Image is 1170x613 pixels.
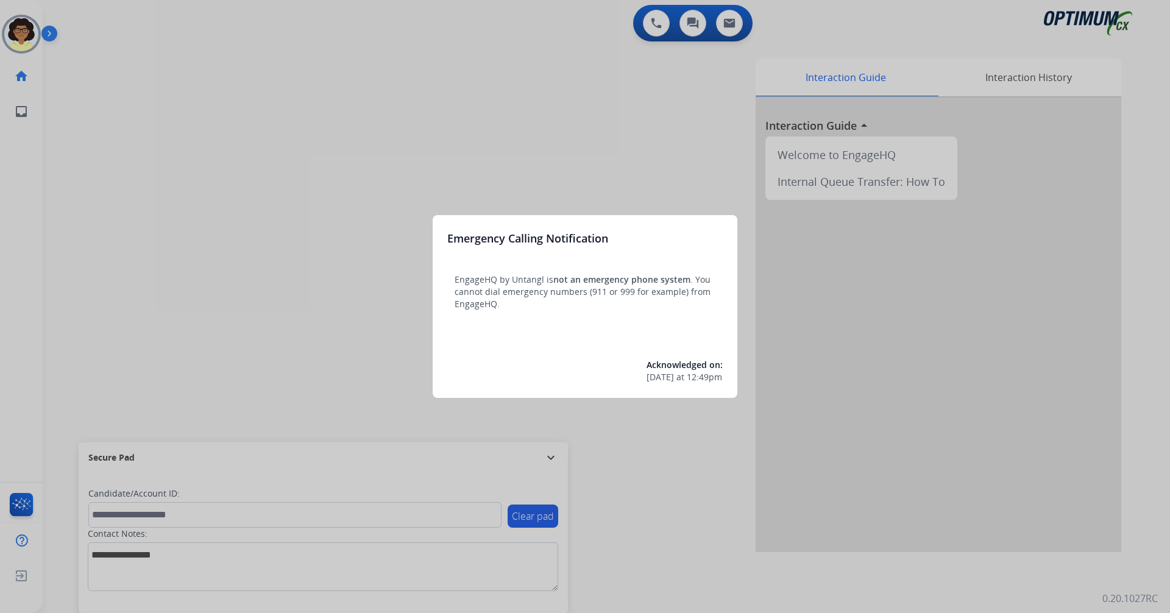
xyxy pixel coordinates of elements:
[647,359,723,370] span: Acknowledged on:
[447,230,608,247] h3: Emergency Calling Notification
[455,274,715,310] p: EngageHQ by Untangl is . You cannot dial emergency numbers (911 or 999 for example) from EngageHQ.
[647,371,674,383] span: [DATE]
[647,371,723,383] div: at
[553,274,690,285] span: not an emergency phone system
[687,371,722,383] span: 12:49pm
[1102,591,1158,606] p: 0.20.1027RC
